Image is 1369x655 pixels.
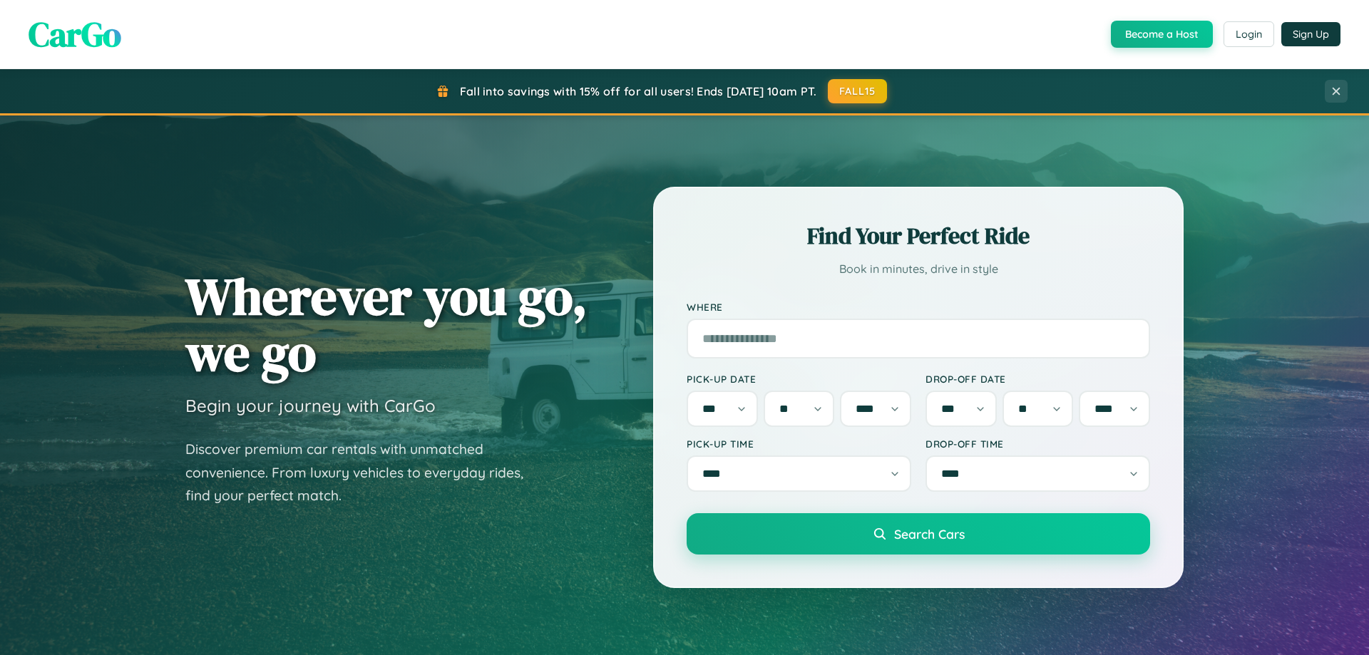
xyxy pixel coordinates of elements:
label: Pick-up Time [687,438,911,450]
button: Login [1224,21,1274,47]
h1: Wherever you go, we go [185,268,588,381]
p: Book in minutes, drive in style [687,259,1150,279]
label: Pick-up Date [687,373,911,385]
span: CarGo [29,11,121,58]
label: Drop-off Date [926,373,1150,385]
h3: Begin your journey with CarGo [185,395,436,416]
span: Fall into savings with 15% off for all users! Ends [DATE] 10am PT. [460,84,817,98]
button: Sign Up [1281,22,1340,46]
button: FALL15 [828,79,888,103]
button: Search Cars [687,513,1150,555]
button: Become a Host [1111,21,1213,48]
label: Drop-off Time [926,438,1150,450]
span: Search Cars [894,526,965,542]
p: Discover premium car rentals with unmatched convenience. From luxury vehicles to everyday rides, ... [185,438,542,507]
label: Where [687,301,1150,313]
h2: Find Your Perfect Ride [687,220,1150,252]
